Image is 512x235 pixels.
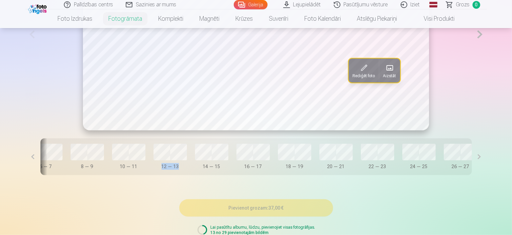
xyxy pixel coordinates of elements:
[358,141,397,172] button: 22 — 23
[402,163,436,170] div: 24 — 25
[100,9,150,28] a: Fotogrāmata
[179,199,333,217] button: Pievienot grozam:37,00 €
[153,163,187,170] div: 12 — 13
[383,73,396,79] span: Aizstāt
[71,163,104,170] div: 8 — 9
[317,141,355,172] button: 20 — 21
[319,163,353,170] div: 20 — 21
[151,141,190,172] button: 12 — 13
[195,163,228,170] div: 14 — 15
[405,9,463,28] a: Visi produkti
[227,9,261,28] a: Krūzes
[361,163,394,170] div: 22 — 23
[191,9,227,28] a: Magnēti
[275,141,314,172] button: 18 — 19
[49,9,100,28] a: Foto izdrukas
[109,141,148,172] button: 10 — 11
[400,141,438,172] button: 24 — 25
[150,9,191,28] a: Komplekti
[379,58,400,83] button: Aizstāt
[112,163,145,170] div: 10 — 11
[278,163,311,170] div: 18 — 19
[296,9,349,28] a: Foto kalendāri
[29,163,63,170] div: 6 — 7
[348,58,379,83] button: Rediģēt foto
[26,141,65,172] button: 6 — 7
[456,1,470,9] span: Grozs
[261,9,296,28] a: Suvenīri
[68,141,107,172] button: 8 — 9
[28,3,48,14] img: /fa1
[210,225,315,230] p: Lai pasūtītu albumu, lūdzu, pievienojiet visas fotogrāfijas.
[444,163,477,170] div: 26 — 27
[192,141,231,172] button: 14 — 15
[352,73,375,79] span: Rediģēt foto
[441,141,480,172] button: 26 — 27
[349,9,405,28] a: Atslēgu piekariņi
[473,1,480,9] span: 0
[236,163,270,170] div: 16 — 17
[234,141,273,172] button: 16 — 17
